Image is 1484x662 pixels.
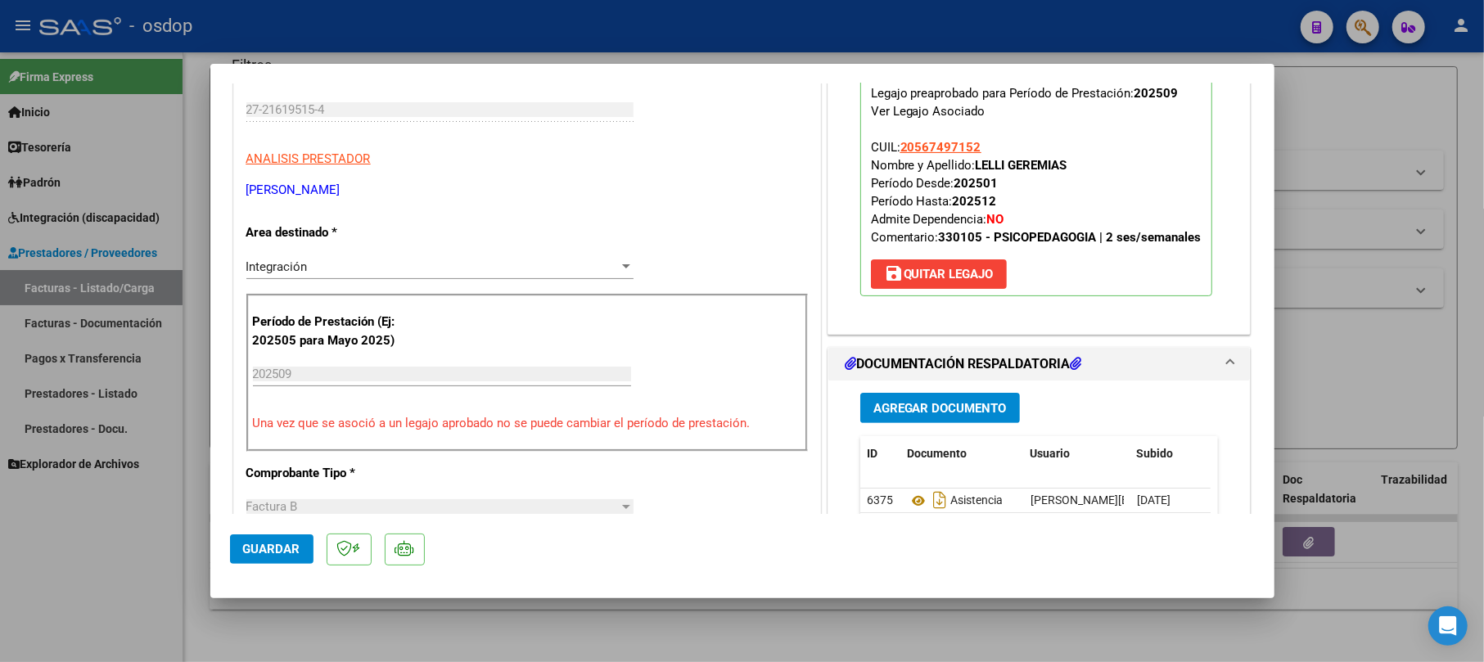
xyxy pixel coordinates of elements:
p: Período de Prestación (Ej: 202505 para Mayo 2025) [253,313,417,349]
i: Descargar documento [929,487,950,513]
span: ID [867,447,877,460]
span: [PERSON_NAME][EMAIL_ADDRESS][DOMAIN_NAME] - [PERSON_NAME] [1031,493,1396,507]
mat-icon: save [884,263,904,283]
strong: 202512 [953,194,997,209]
span: 6375 [867,493,893,507]
datatable-header-cell: ID [860,436,901,471]
p: Legajo preaprobado para Período de Prestación: [860,79,1212,296]
p: Area destinado * [246,223,415,242]
datatable-header-cell: Usuario [1024,436,1130,471]
span: Subido [1137,447,1174,460]
span: Comentario: [871,230,1202,245]
div: Open Intercom Messenger [1428,606,1468,646]
button: Agregar Documento [860,393,1020,423]
span: [DATE] [1137,493,1171,507]
p: Comprobante Tipo * [246,464,415,483]
mat-expansion-panel-header: DOCUMENTACIÓN RESPALDATORIA [828,348,1251,381]
span: Quitar Legajo [884,267,994,281]
datatable-header-cell: Documento [901,436,1024,471]
span: Agregar Documento [873,401,1007,416]
strong: 202501 [954,176,999,191]
strong: 330105 - PSICOPEDAGOGIA | 2 ses/semanales [939,230,1202,245]
p: Una vez que se asoció a un legajo aprobado no se puede cambiar el período de prestación. [253,414,801,433]
span: Factura B [246,499,298,514]
span: Usuario [1031,447,1071,460]
h1: DOCUMENTACIÓN RESPALDATORIA [845,354,1082,374]
span: ANALISIS PRESTADOR [246,151,371,166]
strong: 202509 [1134,86,1179,101]
div: Ver Legajo Asociado [871,102,986,120]
datatable-header-cell: Subido [1130,436,1212,471]
span: CUIL: Nombre y Apellido: Período Desde: Período Hasta: Admite Dependencia: [871,140,1202,245]
span: Asistencia [908,494,1003,507]
span: Guardar [243,542,300,556]
strong: NO [987,212,1004,227]
button: Quitar Legajo [871,259,1007,289]
button: Guardar [230,534,313,564]
strong: LELLI GEREMIAS [976,158,1067,173]
p: [PERSON_NAME] [246,181,808,200]
span: Documento [908,447,968,460]
span: 20567497152 [900,140,981,155]
span: Integración [246,259,308,274]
